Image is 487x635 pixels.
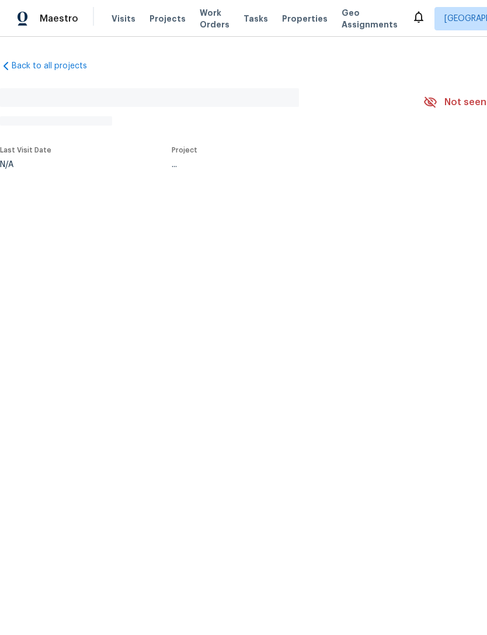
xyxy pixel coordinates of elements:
[40,13,78,25] span: Maestro
[200,7,229,30] span: Work Orders
[112,13,135,25] span: Visits
[172,161,396,169] div: ...
[149,13,186,25] span: Projects
[172,147,197,154] span: Project
[282,13,328,25] span: Properties
[342,7,398,30] span: Geo Assignments
[243,15,268,23] span: Tasks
